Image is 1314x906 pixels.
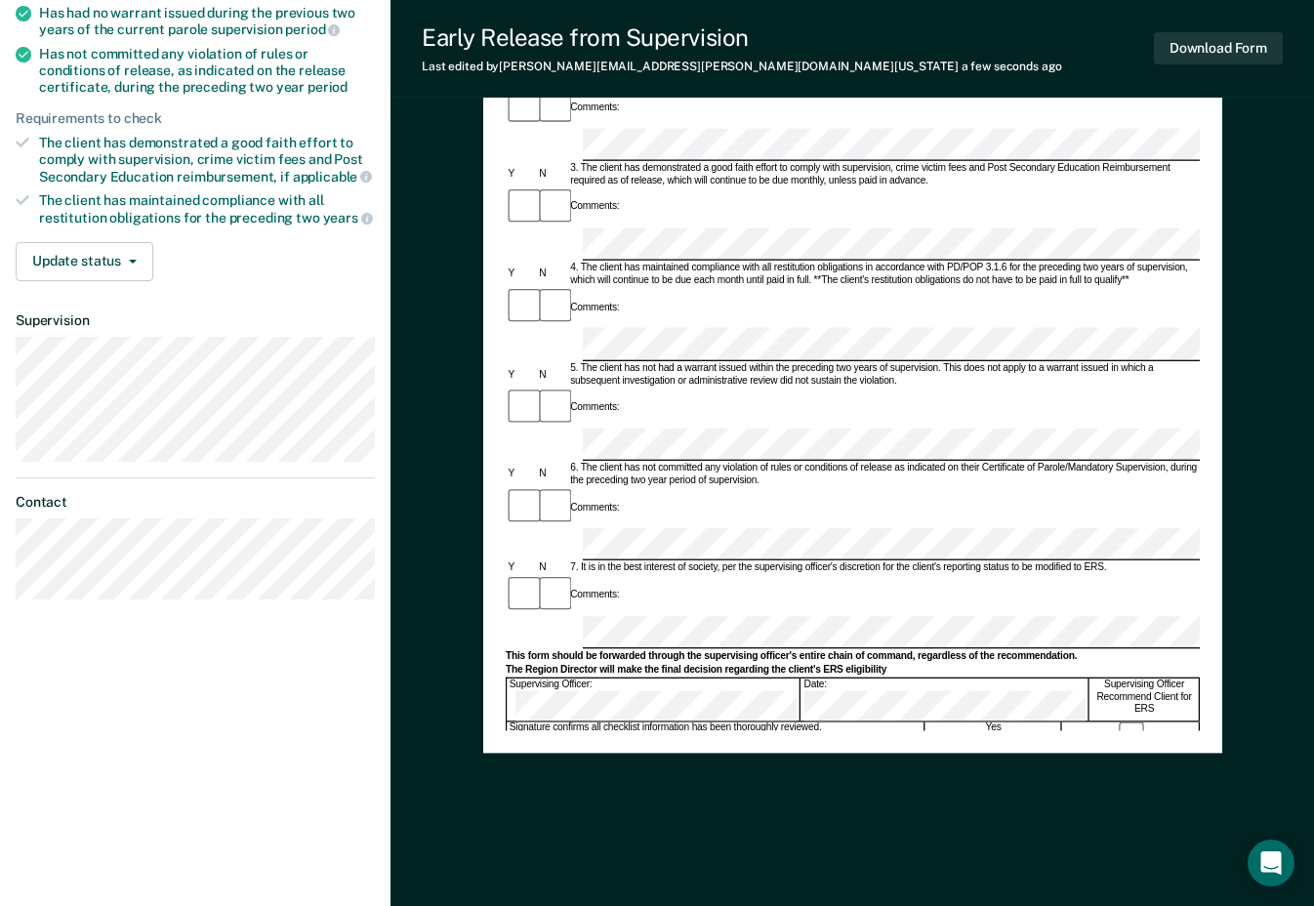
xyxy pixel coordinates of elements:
div: Early Release from Supervision [422,23,1062,52]
div: Y [506,562,537,575]
div: 5. The client has not had a warrant issued within the preceding two years of supervision. This do... [567,362,1199,387]
span: period [285,21,340,37]
dt: Contact [16,494,375,511]
div: 7. It is in the best interest of society, per the supervising officer's discretion for the client... [567,562,1199,575]
div: Supervising Officer Recommend Client for ERS [1089,679,1200,721]
button: Download Form [1154,32,1283,64]
div: N [536,368,567,381]
div: Open Intercom Messenger [1248,840,1294,886]
div: Y [506,268,537,281]
div: Comments: [567,201,621,214]
div: Y [506,368,537,381]
div: Date: [801,679,1088,721]
div: N [536,469,567,481]
div: Comments: [567,401,621,414]
div: Comments: [567,502,621,515]
span: applicable [293,169,372,185]
div: 4. The client has maintained compliance with all restitution obligations in accordance with PD/PO... [567,262,1199,286]
button: Update status [16,242,153,281]
span: a few seconds ago [962,60,1062,73]
span: period [308,79,348,95]
dt: Supervision [16,312,375,329]
div: Supervising Officer: [507,679,801,721]
div: N [536,168,567,181]
div: Y [506,168,537,181]
div: Comments: [567,102,621,114]
div: Comments: [567,589,621,601]
div: N [536,268,567,281]
span: years [323,210,373,226]
div: The client has maintained compliance with all restitution obligations for the preceding two [39,192,375,226]
div: This form should be forwarded through the supervising officer's entire chain of command, regardle... [506,649,1200,662]
div: The Region Director will make the final decision regarding the client's ERS eligibility [506,663,1200,676]
div: Requirements to check [16,110,375,127]
div: N [536,562,567,575]
div: The client has demonstrated a good faith effort to comply with supervision, crime victim fees and... [39,135,375,185]
div: Has had no warrant issued during the previous two years of the current parole supervision [39,5,375,38]
div: Last edited by [PERSON_NAME][EMAIL_ADDRESS][PERSON_NAME][DOMAIN_NAME][US_STATE] [422,60,1062,73]
div: Has not committed any violation of rules or conditions of release, as indicated on the release ce... [39,46,375,95]
div: 3. The client has demonstrated a good faith effort to comply with supervision, crime victim fees ... [567,162,1199,186]
div: 6. The client has not committed any violation of rules or conditions of release as indicated on t... [567,462,1199,486]
div: Signature confirms all checklist information has been thoroughly reviewed. [507,722,924,748]
div: Y [506,469,537,481]
div: Comments: [567,302,621,314]
div: Yes [925,722,1062,748]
